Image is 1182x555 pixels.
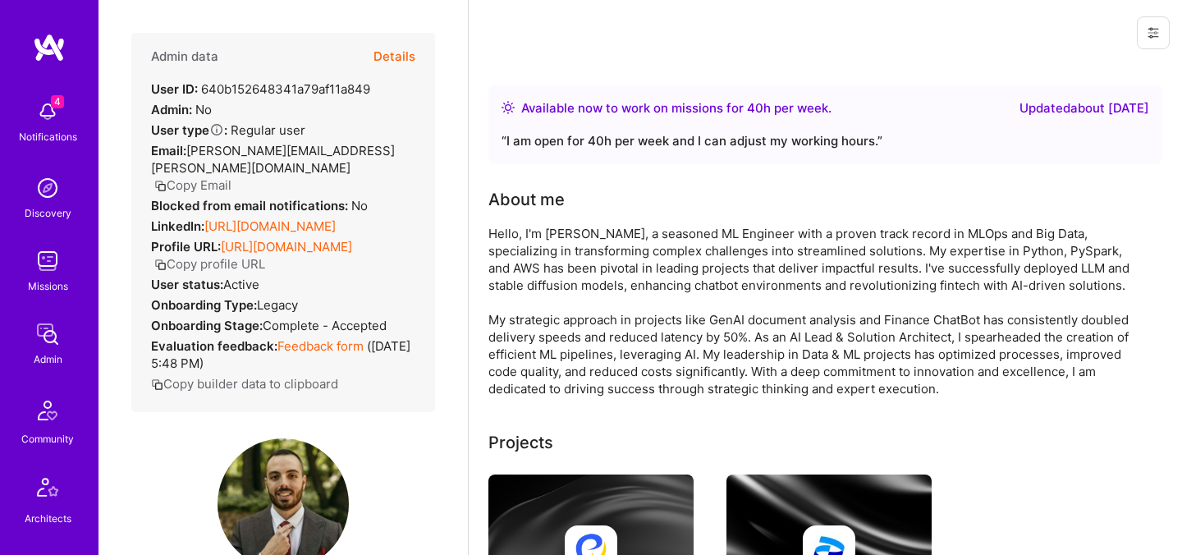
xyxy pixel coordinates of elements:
[151,318,263,333] strong: Onboarding Stage:
[151,49,218,64] h4: Admin data
[31,95,64,128] img: bell
[502,131,1149,151] div: “ I am open for 40h per week and I can adjust my working hours. ”
[28,277,68,295] div: Missions
[151,143,186,158] strong: Email:
[151,122,305,139] div: Regular user
[151,337,415,372] div: ( [DATE] 5:48 PM )
[19,128,77,145] div: Notifications
[31,245,64,277] img: teamwork
[747,100,763,116] span: 40
[151,81,198,97] strong: User ID:
[151,378,163,391] i: icon Copy
[151,197,368,214] div: No
[209,122,224,137] i: Help
[151,297,257,313] strong: Onboarding Type:
[154,255,265,273] button: Copy profile URL
[31,318,64,351] img: admin teamwork
[151,102,192,117] strong: Admin:
[21,430,74,447] div: Community
[223,277,259,292] span: Active
[488,430,553,455] div: Projects
[263,318,387,333] span: Complete - Accepted
[521,99,832,118] div: Available now to work on missions for h per week .
[373,33,415,80] button: Details
[151,375,338,392] button: Copy builder data to clipboard
[277,338,364,354] a: Feedback form
[154,180,167,192] i: icon Copy
[151,239,221,255] strong: Profile URL:
[488,187,565,212] div: About me
[488,225,1145,397] div: Hello, I'm [PERSON_NAME], a seasoned ML Engineer with a proven track record in MLOps and Big Data...
[257,297,298,313] span: legacy
[151,122,227,138] strong: User type :
[151,143,395,176] span: [PERSON_NAME][EMAIL_ADDRESS][PERSON_NAME][DOMAIN_NAME]
[502,101,515,114] img: Availability
[1019,99,1149,118] div: Updated about [DATE]
[221,239,352,255] a: [URL][DOMAIN_NAME]
[151,218,204,234] strong: LinkedIn:
[151,277,223,292] strong: User status:
[204,218,336,234] a: [URL][DOMAIN_NAME]
[25,510,71,527] div: Architects
[25,204,71,222] div: Discovery
[31,172,64,204] img: discovery
[33,33,66,62] img: logo
[28,391,67,430] img: Community
[151,338,277,354] strong: Evaluation feedback:
[151,101,212,118] div: No
[151,198,351,213] strong: Blocked from email notifications:
[151,80,370,98] div: 640b152648341a79af11a849
[28,470,67,510] img: Architects
[34,351,62,368] div: Admin
[51,95,64,108] span: 4
[154,177,231,194] button: Copy Email
[154,259,167,271] i: icon Copy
